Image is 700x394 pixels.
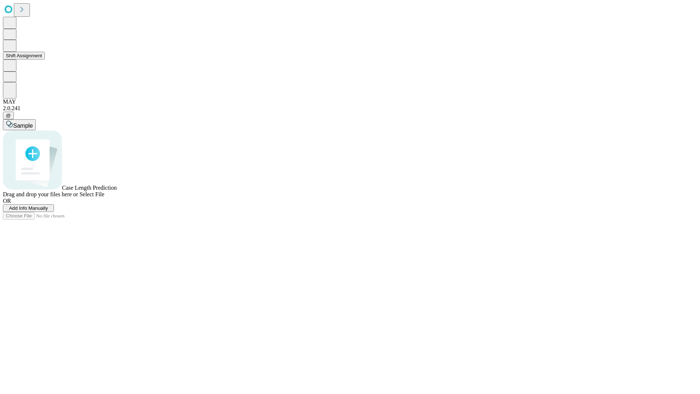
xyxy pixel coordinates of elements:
[3,119,36,130] button: Sample
[62,185,117,191] span: Case Length Prediction
[3,198,11,204] span: OR
[79,191,104,197] span: Select File
[3,105,697,112] div: 2.0.241
[9,205,48,211] span: Add Info Manually
[3,191,78,197] span: Drag and drop your files here or
[3,98,697,105] div: MAY
[3,52,45,59] button: Shift Assignment
[3,112,14,119] button: @
[6,113,11,118] span: @
[3,204,54,212] button: Add Info Manually
[13,123,33,129] span: Sample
